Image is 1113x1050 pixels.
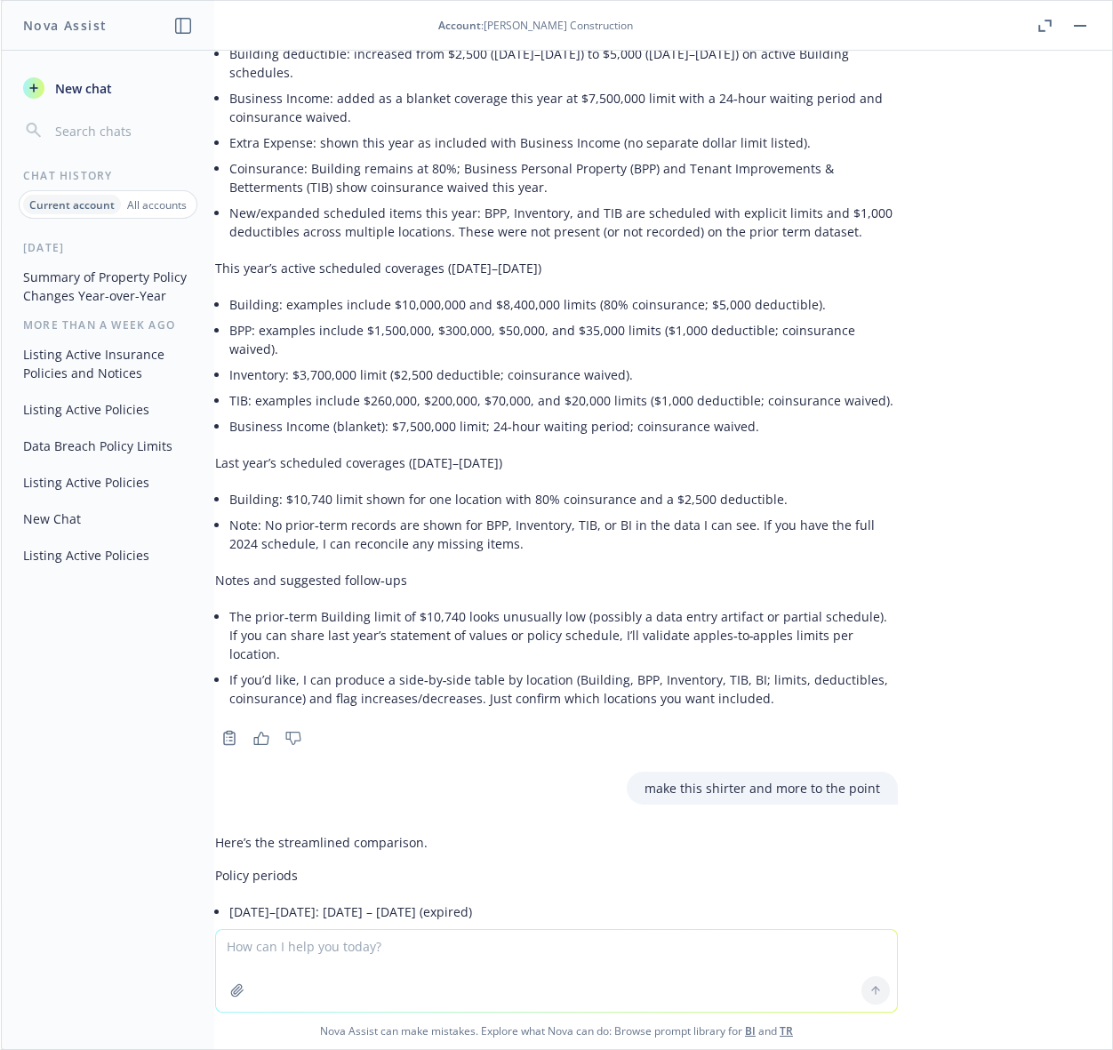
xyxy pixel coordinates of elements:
li: Building: examples include $10,000,000 and $8,400,000 limits (80% coinsurance; $5,000 deductible). [229,292,898,317]
svg: Copy to clipboard [221,730,237,746]
li: Building: $10,740 limit shown for one location with 80% coinsurance and a $2,500 deductible. [229,486,898,512]
li: New/expanded scheduled items this year: BPP, Inventory, and TIB are scheduled with explicit limit... [229,200,898,244]
p: Notes and suggested follow‑ups [215,571,898,589]
button: Listing Active Policies [16,468,200,497]
li: BPP: examples include $1,500,000, $300,000, $50,000, and $35,000 limits ($1,000 deductible; coins... [229,317,898,362]
input: Search chats [52,118,193,143]
li: TIB: examples include $260,000, $200,000, $70,000, and $20,000 limits ($1,000 deductible; coinsur... [229,388,898,413]
div: [DATE] [2,240,214,255]
li: Extra Expense: shown this year as included with Business Income (no separate dollar limit listed). [229,130,898,156]
div: : [PERSON_NAME] Construction [438,18,633,33]
h1: Nova Assist [23,16,107,35]
span: Nova Assist can make mistakes. Explore what Nova can do: Browse prompt library for and [8,1013,1105,1049]
li: Building deductible: increased from $2,500 ([DATE]–[DATE]) to $5,000 ([DATE]–[DATE]) on active Bu... [229,41,898,85]
button: New Chat [16,504,200,533]
li: Note: No prior‑term records are shown for BPP, Inventory, TIB, or BI in the data I can see. If yo... [229,512,898,557]
li: [DATE]–[DATE]: [DATE] – [DATE] (active) [229,925,898,950]
button: Listing Active Insurance Policies and Notices [16,340,200,388]
button: Listing Active Policies [16,541,200,570]
button: Data Breach Policy Limits [16,431,200,461]
button: Summary of Property Policy Changes Year-over-Year [16,262,200,310]
li: Business Income: added as a blanket coverage this year at $7,500,000 limit with a 24‑hour waiting... [229,85,898,130]
a: TR [780,1023,793,1038]
li: If you’d like, I can produce a side‑by‑side table by location (Building, BPP, Inventory, TIB, BI;... [229,667,898,711]
li: The prior‑term Building limit of $10,740 looks unusually low (possibly a data entry artifact or p... [229,604,898,667]
li: Business Income (blanket): $7,500,000 limit; 24‑hour waiting period; coinsurance waived. [229,413,898,439]
li: Coinsurance: Building remains at 80%; Business Personal Property (BPP) and Tenant Improvements & ... [229,156,898,200]
li: [DATE]–[DATE]: [DATE] – [DATE] (expired) [229,899,898,925]
p: Here’s the streamlined comparison. [215,833,898,852]
button: Thumbs down [279,725,308,750]
p: This year’s active scheduled coverages ([DATE]–[DATE]) [215,259,898,277]
p: Last year’s scheduled coverages ([DATE]–[DATE]) [215,453,898,472]
button: New chat [16,72,200,104]
a: BI [745,1023,756,1038]
p: Policy periods [215,866,898,885]
span: Account [438,18,481,33]
p: Current account [29,197,115,212]
div: More than a week ago [2,317,214,333]
div: Chat History [2,168,214,183]
p: All accounts [127,197,187,212]
p: make this shirter and more to the point [645,779,880,798]
span: New chat [52,79,112,98]
button: Listing Active Policies [16,395,200,424]
li: Inventory: $3,700,000 limit ($2,500 deductible; coinsurance waived). [229,362,898,388]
